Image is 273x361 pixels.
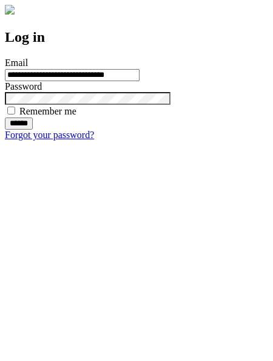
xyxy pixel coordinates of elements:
label: Email [5,58,28,68]
label: Remember me [19,106,76,116]
a: Forgot your password? [5,130,94,140]
img: logo-4e3dc11c47720685a147b03b5a06dd966a58ff35d612b21f08c02c0306f2b779.png [5,5,15,15]
label: Password [5,81,42,91]
h2: Log in [5,29,268,45]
